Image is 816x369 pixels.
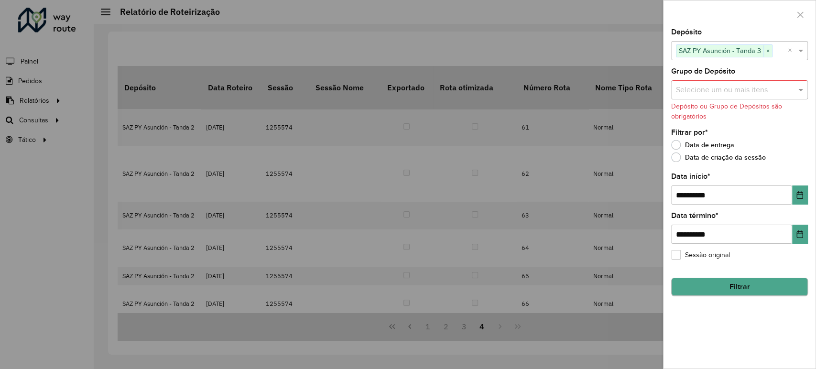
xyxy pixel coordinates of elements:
span: × [763,45,772,57]
formly-validation-message: Depósito ou Grupo de Depósitos são obrigatórios [671,103,782,120]
label: Grupo de Depósito [671,65,735,77]
span: Clear all [788,45,796,56]
label: Data de entrega [671,140,734,150]
label: Sessão original [671,250,730,260]
button: Choose Date [792,225,808,244]
label: Depósito [671,26,702,38]
label: Data término [671,210,718,221]
label: Filtrar por [671,127,708,138]
button: Filtrar [671,278,808,296]
button: Choose Date [792,185,808,205]
label: Data de criação da sessão [671,152,766,162]
span: SAZ PY Asunción - Tanda 3 [676,45,763,56]
label: Data início [671,171,710,182]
